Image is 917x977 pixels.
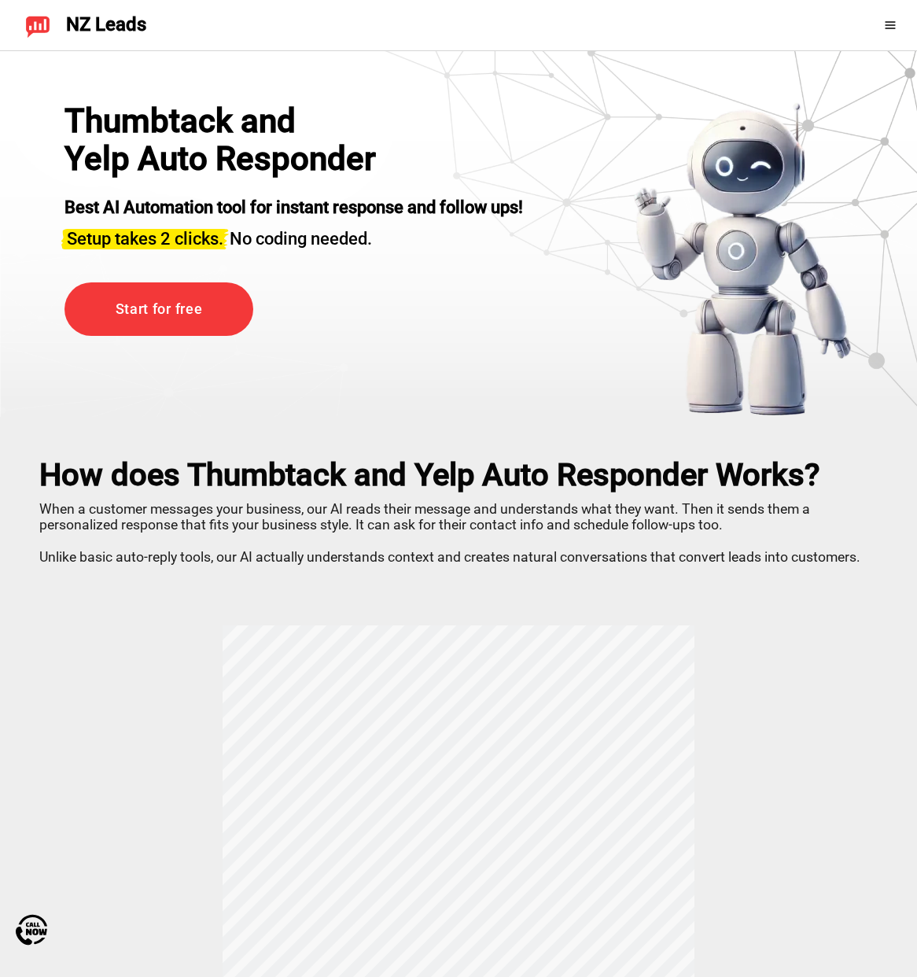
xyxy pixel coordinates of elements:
[64,219,523,251] h3: No coding needed.
[25,13,50,38] img: NZ Leads logo
[39,457,878,493] h2: How does Thumbtack and Yelp Auto Responder Works?
[64,140,395,178] h1: Yelp Auto Responder
[16,914,47,946] img: Call Now
[633,102,853,417] img: yelp bot
[66,14,146,36] span: NZ Leads
[67,229,223,249] span: Setup takes 2 clicks.
[64,102,395,140] div: Thumbtack and
[64,197,523,217] strong: Best AI Automation tool for instant response and follow ups!
[64,282,253,337] a: Start for free
[39,495,878,565] p: When a customer messages your business, our AI reads their message and understands what they want...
